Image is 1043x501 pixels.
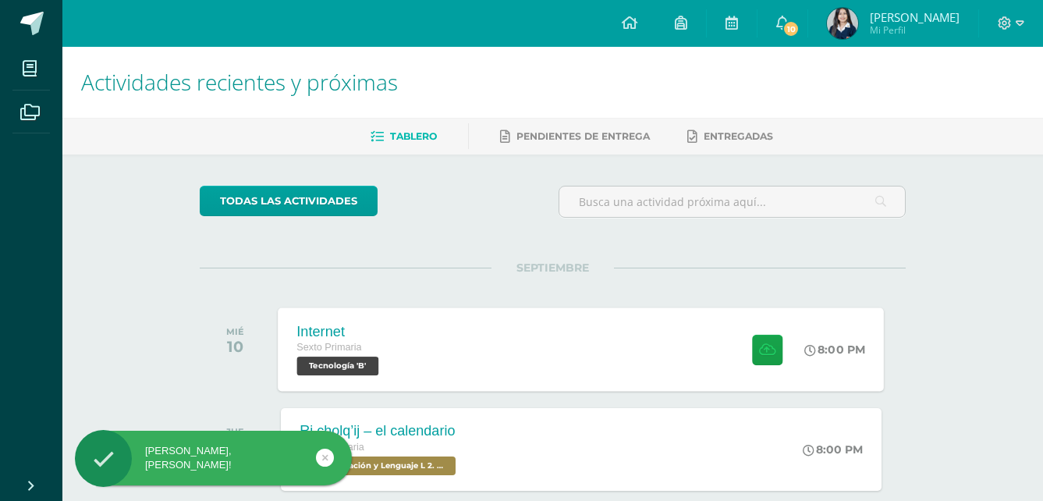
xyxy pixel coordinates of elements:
span: [PERSON_NAME] [870,9,960,25]
div: Internet [297,323,383,339]
a: todas las Actividades [200,186,378,216]
span: Sexto Primaria [297,342,362,353]
div: 8:00 PM [805,343,866,357]
span: Mi Perfil [870,23,960,37]
span: Tablero [390,130,437,142]
div: [PERSON_NAME], [PERSON_NAME]! [75,444,352,472]
div: Ri cholq’ij – el calendario [300,423,459,439]
div: MIÉ [226,326,244,337]
span: Tecnología 'B' [297,357,379,375]
a: Entregadas [687,124,773,149]
span: 10 [782,20,800,37]
div: 10 [226,337,244,356]
div: JUE [226,426,244,437]
span: Pendientes de entrega [516,130,650,142]
span: SEPTIEMBRE [491,261,614,275]
a: Pendientes de entrega [500,124,650,149]
input: Busca una actividad próxima aquí... [559,187,905,217]
a: Tablero [371,124,437,149]
span: Entregadas [704,130,773,142]
img: 25784832f8ec8539ee769cb8aaca9a05.png [827,8,858,39]
div: 8:00 PM [803,442,863,457]
span: Actividades recientes y próximas [81,67,398,97]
